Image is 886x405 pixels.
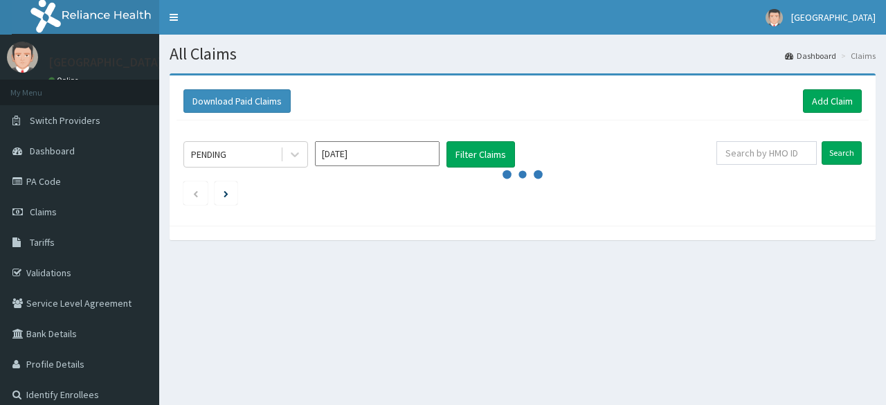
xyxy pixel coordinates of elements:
p: [GEOGRAPHIC_DATA] [48,56,163,69]
span: Dashboard [30,145,75,157]
input: Select Month and Year [315,141,440,166]
span: Switch Providers [30,114,100,127]
img: User Image [766,9,783,26]
div: PENDING [191,147,226,161]
a: Dashboard [785,50,836,62]
li: Claims [838,50,876,62]
a: Online [48,75,82,85]
a: Previous page [192,187,199,199]
a: Add Claim [803,89,862,113]
svg: audio-loading [502,154,543,195]
a: Next page [224,187,228,199]
span: Tariffs [30,236,55,249]
span: Claims [30,206,57,218]
input: Search [822,141,862,165]
input: Search by HMO ID [716,141,817,165]
img: User Image [7,42,38,73]
h1: All Claims [170,45,876,63]
span: [GEOGRAPHIC_DATA] [791,11,876,24]
button: Download Paid Claims [183,89,291,113]
button: Filter Claims [446,141,515,168]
